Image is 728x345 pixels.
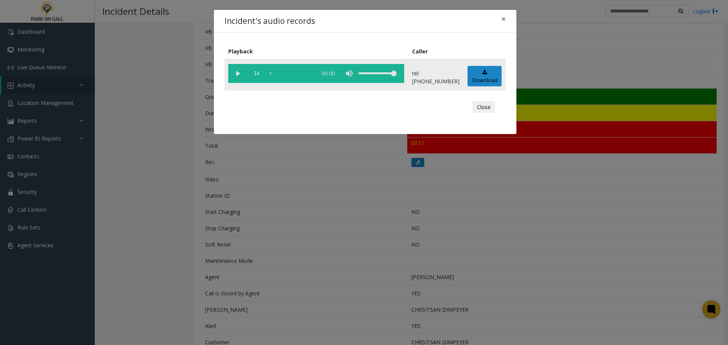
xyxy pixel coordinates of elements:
[496,10,511,28] button: Close
[270,64,313,83] div: scrub bar
[472,101,495,113] button: Close
[224,15,315,27] h4: Incident's audio records
[247,64,266,83] span: playback speed button
[224,43,408,59] th: Playback
[501,14,506,24] span: ×
[408,43,464,59] th: Caller
[412,69,460,85] p: tel:[PHONE_NUMBER]
[359,64,397,83] div: volume level
[468,66,502,87] a: Download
